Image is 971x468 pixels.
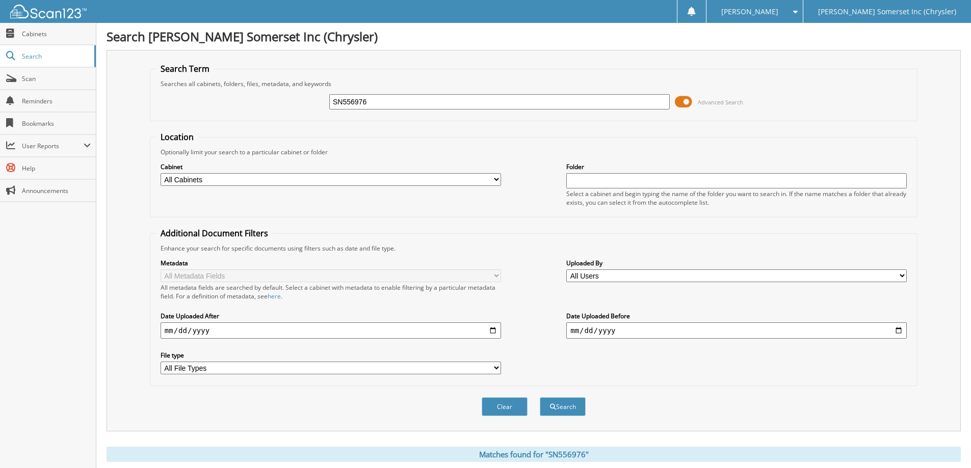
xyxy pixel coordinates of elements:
[698,98,743,106] span: Advanced Search
[482,397,528,416] button: Clear
[22,52,89,61] span: Search
[161,162,501,171] label: Cabinet
[22,30,91,38] span: Cabinets
[22,97,91,105] span: Reminders
[566,322,907,339] input: end
[161,283,501,300] div: All metadata fields are searched by default. Select a cabinet with metadata to enable filtering b...
[155,228,273,239] legend: Additional Document Filters
[107,447,961,462] div: Matches found for "SN556976"
[161,259,501,267] label: Metadata
[10,5,87,18] img: scan123-logo-white.svg
[161,351,501,360] label: File type
[155,244,912,253] div: Enhance your search for specific documents using filters such as date and file type.
[161,322,501,339] input: start
[22,164,91,173] span: Help
[540,397,586,416] button: Search
[721,9,778,15] span: [PERSON_NAME]
[155,63,215,74] legend: Search Term
[155,148,912,156] div: Optionally limit your search to a particular cabinet or folder
[161,312,501,320] label: Date Uploaded After
[155,79,912,88] div: Searches all cabinets, folders, files, metadata, and keywords
[22,186,91,195] span: Announcements
[22,142,84,150] span: User Reports
[566,189,907,207] div: Select a cabinet and begin typing the name of the folder you want to search in. If the name match...
[566,259,907,267] label: Uploaded By
[566,162,907,171] label: Folder
[107,28,961,45] h1: Search [PERSON_NAME] Somerset Inc (Chrysler)
[818,9,956,15] span: [PERSON_NAME] Somerset Inc (Chrysler)
[566,312,907,320] label: Date Uploaded Before
[22,119,91,128] span: Bookmarks
[155,131,199,143] legend: Location
[22,74,91,83] span: Scan
[268,292,281,300] a: here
